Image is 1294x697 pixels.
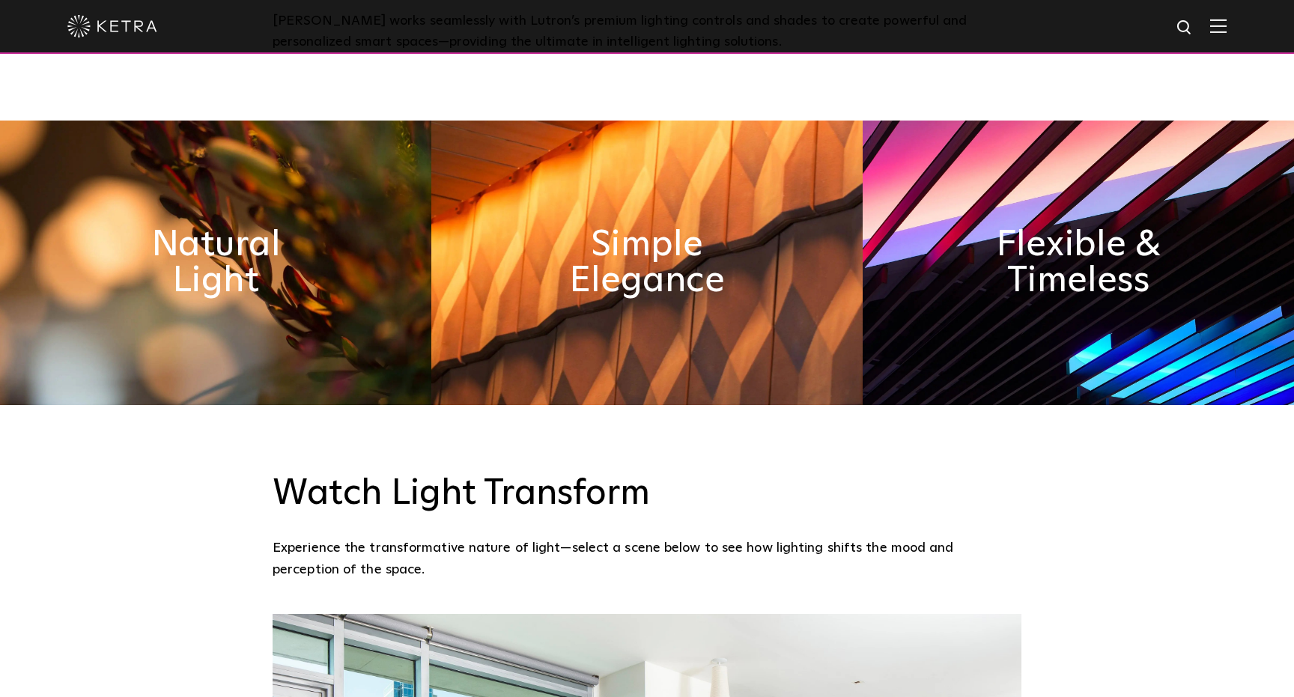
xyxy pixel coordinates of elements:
[67,15,157,37] img: ketra-logo-2019-white
[863,121,1294,405] img: flexible_timeless_ketra
[431,121,863,405] img: simple_elegance
[273,538,1014,580] p: Experience the transformative nature of light—select a scene below to see how lighting shifts the...
[970,227,1186,299] h2: Flexible & Timeless
[1210,19,1227,33] img: Hamburger%20Nav.svg
[108,227,323,299] h2: Natural Light
[539,227,755,299] h2: Simple Elegance
[1176,19,1194,37] img: search icon
[273,472,1021,516] h3: Watch Light Transform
